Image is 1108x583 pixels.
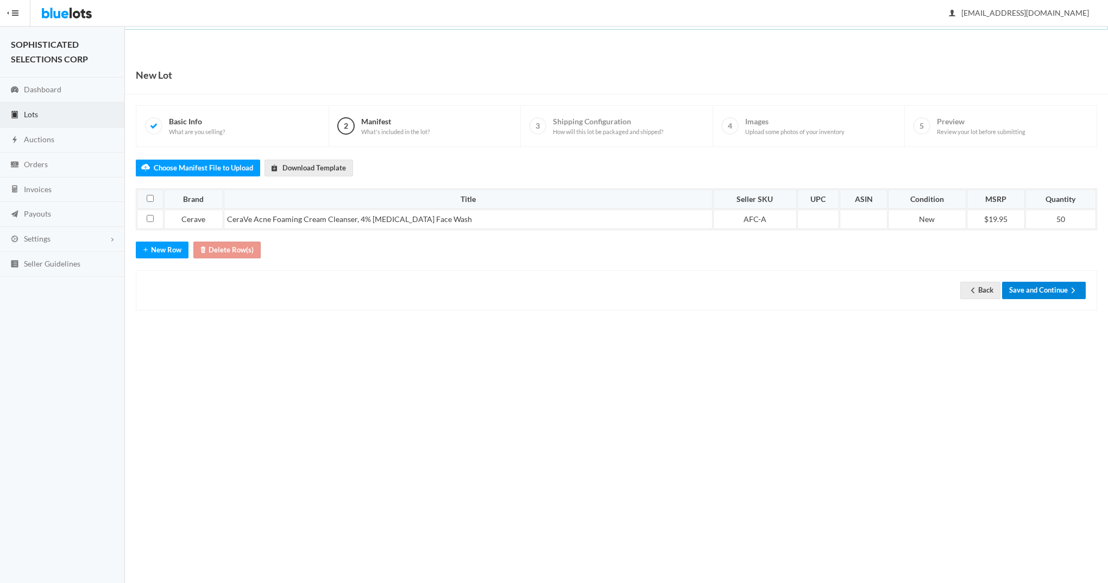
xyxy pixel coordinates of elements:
span: Orders [24,160,48,169]
th: Quantity [1025,189,1096,209]
span: Settings [24,234,51,243]
th: Brand [164,189,223,209]
h1: New Lot [136,67,172,83]
span: How will this lot be packaged and shipped? [553,128,663,136]
span: Lots [24,110,38,119]
td: CeraVe Acne Foaming Cream Cleanser, 4% [MEDICAL_DATA] Face Wash [224,210,713,229]
ion-icon: list box [9,259,20,270]
th: ASIN [840,189,887,209]
span: Manifest [361,117,430,136]
span: 5 [913,117,930,135]
ion-icon: trash [198,245,209,256]
button: trashDelete Row(s) [193,242,261,258]
ion-icon: cog [9,235,20,245]
th: UPC [797,189,840,209]
ion-icon: person [947,9,958,19]
span: 3 [529,117,546,135]
ion-icon: speedometer [9,85,20,96]
a: arrow backBack [960,282,1000,299]
ion-icon: clipboard [9,110,20,121]
th: Title [224,189,713,209]
a: downloadDownload Template [265,160,353,176]
span: Seller Guidelines [24,259,80,268]
span: What's included in the lot? [361,128,430,136]
ion-icon: calculator [9,185,20,195]
td: AFC-A [713,210,797,229]
ion-icon: arrow forward [1068,286,1079,296]
span: Dashboard [24,85,61,94]
ion-icon: download [269,163,280,174]
span: Shipping Configuration [553,117,663,136]
label: Choose Manifest File to Upload [136,160,260,176]
span: Payouts [24,209,51,218]
span: Images [745,117,845,136]
strong: SOPHISTICATED SELECTIONS CORP [11,39,88,64]
th: Condition [888,189,966,209]
ion-icon: flash [9,135,20,145]
ion-icon: arrow back [967,286,978,296]
th: Seller SKU [713,189,797,209]
th: MSRP [967,189,1025,209]
ion-icon: cash [9,160,20,170]
span: Preview [937,117,1025,136]
span: Review your lot before submitting [937,128,1025,136]
span: What are you selling? [169,128,225,136]
span: 2 [337,117,355,135]
span: Basic Info [169,117,225,136]
td: 50 [1025,210,1096,229]
span: 4 [721,117,739,135]
button: Save and Continuearrow forward [1002,282,1086,299]
td: New [888,210,966,229]
td: $19.95 [967,210,1025,229]
span: [EMAIL_ADDRESS][DOMAIN_NAME] [949,8,1089,17]
span: Auctions [24,135,54,144]
span: Upload some photos of your inventory [745,128,845,136]
span: Invoices [24,185,52,194]
ion-icon: paper plane [9,210,20,220]
ion-icon: cloud upload [140,163,151,174]
button: addNew Row [136,242,188,258]
td: Cerave [164,210,223,229]
ion-icon: add [140,245,151,256]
